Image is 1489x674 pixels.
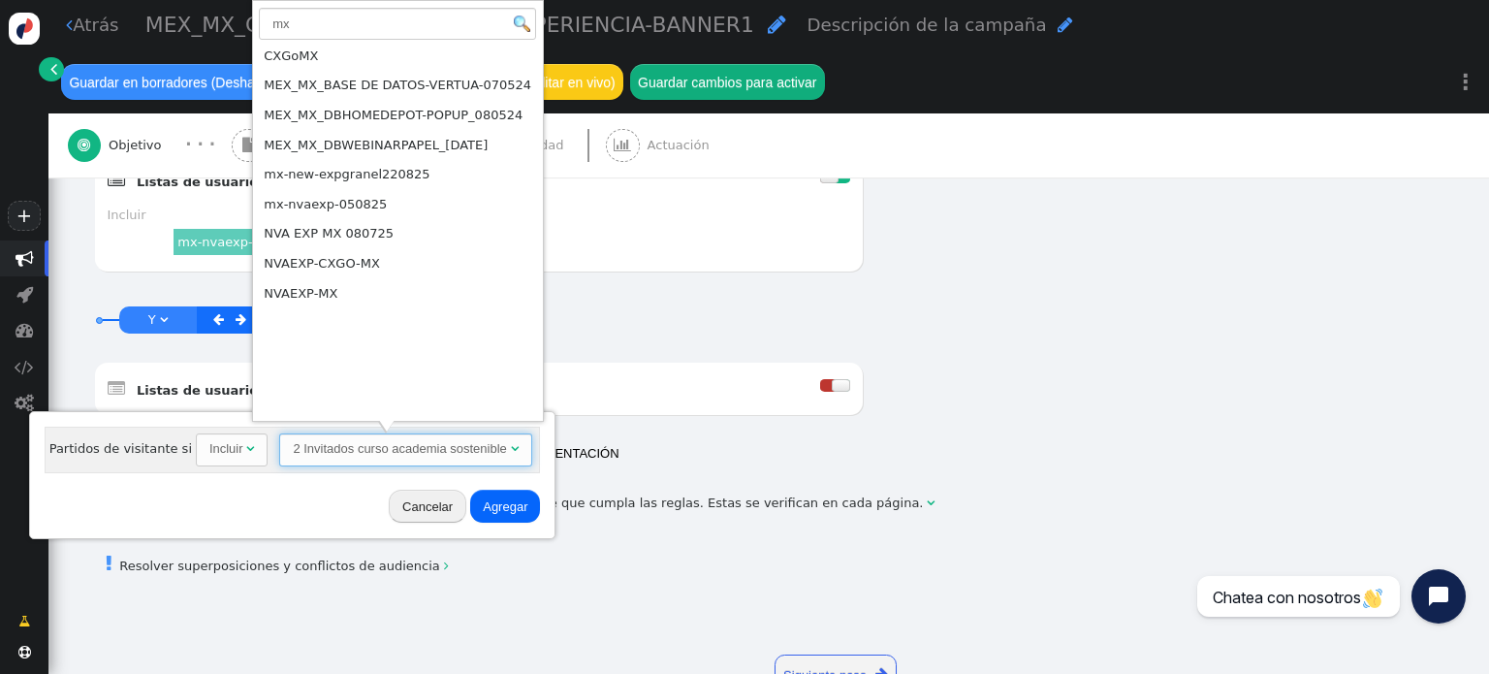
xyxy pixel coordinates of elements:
font:  [78,138,90,152]
font: Listas de usuarios (datos de perfil) [137,175,385,189]
font: Guardar en borradores (Deshabilitar) [69,75,292,90]
input: Encontrar [259,8,536,41]
font: NVAEXP-MX [264,285,337,300]
font: MEX_MX_DBWEBINARPAPEL_[DATE] [264,137,488,151]
button: Agregar [470,490,540,523]
font:  [15,394,34,412]
button: Cancelar [389,490,466,523]
a:  [6,605,43,638]
font: Listas de usuarios (datos de perfil) [137,383,385,398]
font: · · · [185,135,215,154]
font: Atrás [73,15,118,35]
a: Resolver superposiciones y conflictos de audiencia [106,559,449,573]
font: MEX_MX_DBHOMEDEPOT-POPUP_080524 [264,108,523,122]
font:  [236,313,246,326]
font:  [66,16,73,34]
font: mx-nvaexp-050825 [264,197,387,211]
font:  [768,14,786,35]
button: Guardar en borradores (Deshabilitar) [61,64,300,99]
font:  [18,615,30,627]
font: mx-new-expgranel220825 [264,167,429,181]
font: Incluir [108,208,146,222]
font: MEX_MX_CGO_ALL_ADO_SER_NVAEXPERIENCIA-BANNER1 [145,13,754,37]
font:  [614,138,631,152]
a:  [39,57,63,81]
font: Agregar [483,499,527,514]
a:  [209,308,232,331]
font:  [108,379,125,398]
font: Incluir [209,441,243,456]
font: NVA EXP MX 080725 [264,226,394,241]
a:  Listas de usuarios (datos de perfil) + Agregar [108,383,493,398]
a: ⋮ [1442,53,1489,111]
font: Guardar y cambiar a prueba (Deshabilitar en vivo) [314,75,615,90]
a: + [8,201,41,231]
font:  [246,442,254,455]
font:  [160,313,168,326]
font:  [16,321,34,339]
font: MEX_MX_BASE DE DATOS-VERTUA-070524 [264,78,531,92]
font:  [511,442,519,455]
font:  [108,171,125,189]
font:  [213,313,224,326]
font:  [15,358,34,376]
font:  [242,138,255,152]
font: Y [148,312,156,327]
font: CXGoMX [264,48,318,62]
a:  [232,308,250,331]
font: Cancelar [402,499,453,514]
font:  [18,646,31,658]
font: Objetivo [109,138,161,152]
font: NVAEXP-CXGO-MX [264,256,380,271]
font: Resolver superposiciones y conflictos de audiencia [119,559,440,573]
font:  [50,59,57,79]
font:  [16,285,33,304]
font:  [1058,16,1073,34]
img: logo-icon.svg [9,13,41,45]
a:  Objetivo · · · [68,113,233,177]
font:  [106,554,112,573]
font: 2 Invitados curso academia sostenible [293,441,506,456]
font:  [444,560,449,572]
font: Descripción de la campaña [808,15,1047,35]
button: Guardar cambios para activar [630,64,825,99]
img: icon_search.png [514,16,530,32]
font: + [16,205,32,227]
a:  Listas de usuarios (datos de perfil) + Agregar [108,175,493,189]
font: ⋮ [1455,70,1476,94]
font: Partidos de visitante si [49,441,192,456]
font: Actuación [648,138,710,152]
a: Atrás [66,12,118,38]
font:  [16,249,34,268]
font: Guardar cambios para activar [638,75,816,90]
font:  [927,497,935,509]
a: Y  [144,308,172,331]
a:  Actuación [606,113,757,177]
a: mx-nvaexp-050825 [177,235,301,249]
a:  Contenido · · · [232,113,408,177]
